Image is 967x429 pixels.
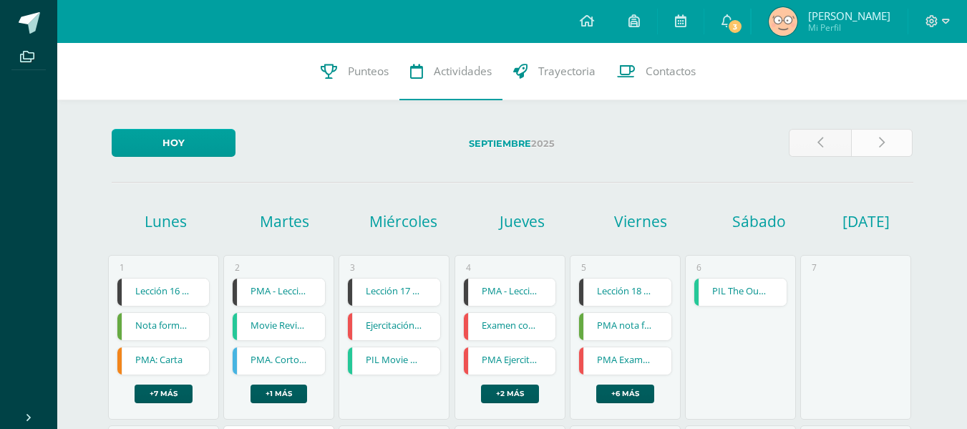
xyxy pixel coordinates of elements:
a: +1 más [251,385,307,403]
a: Examen corto 1 [464,313,556,340]
h1: [DATE] [842,211,860,231]
span: 3 [727,19,743,34]
div: PMA: Carta | Tarea [117,347,210,375]
div: PMA nota formativa 4, utilización | Tarea [578,312,672,341]
a: Trayectoria [502,43,606,100]
span: Punteos [348,64,389,79]
img: 7775765ac5b93ea7f316c0cc7e2e0b98.png [769,7,797,36]
div: Lección 17 - MecaNet | Tarea [347,278,441,307]
a: Nota formativa 4, utilización de pases [117,313,210,340]
a: PMA nota formativa 4, utilización [579,313,671,340]
a: PMA: Carta [117,347,210,375]
span: [PERSON_NAME] [808,9,890,23]
a: PMA - Lección 16 [233,279,325,306]
div: 3 [350,261,355,274]
a: Actividades [399,43,502,100]
div: Lección 16 - MecaNet | Tarea [117,278,210,307]
div: PIL Movie Review | Tarea [347,347,441,375]
div: 1 [120,261,125,274]
a: +6 más [596,385,654,403]
strong: Septiembre [469,138,531,149]
a: PIL The Outsiders: Group Analysis [694,279,787,306]
h1: Viernes [583,211,698,231]
a: Lección 18 - MecaNet [579,279,671,306]
div: PMA. Corto sobre Mov. parabólico | Tarea [232,347,326,375]
h1: Jueves [465,211,579,231]
span: Mi Perfil [808,21,890,34]
a: Punteos [310,43,399,100]
div: 2 [235,261,240,274]
div: 4 [466,261,471,274]
span: Contactos [646,64,696,79]
div: PMA Ejercitación Ecuación Cuadrática | Tarea [463,347,557,375]
a: Hoy [112,129,235,157]
div: Nota formativa 4, utilización de pases | Tarea [117,312,210,341]
h1: Miércoles [346,211,460,231]
a: PMA Ejercitación Ecuación Cuadrática [464,347,556,375]
span: Actividades [434,64,492,79]
span: Trayectoria [538,64,596,79]
div: PIL The Outsiders: Group Analysis | Examen [694,278,787,307]
a: Lección 16 - MecaNet [117,279,210,306]
div: Movie Review | Tarea [232,312,326,341]
div: 5 [581,261,586,274]
a: +2 más [481,385,539,403]
div: PMA - Lección 16 | Tarea [232,278,326,307]
div: Examen corto 1 | Tarea [463,312,557,341]
a: PMA Examen corto 1 [579,347,671,375]
a: Lección 17 - MecaNet [348,279,440,306]
h1: Lunes [109,211,223,231]
a: PIL Movie Review [348,347,440,375]
div: 6 [696,261,701,274]
div: PMA - Lección 17 | Tarea [463,278,557,307]
a: PMA - Lección 17 [464,279,556,306]
a: Contactos [606,43,706,100]
a: PMA. Corto sobre Mov. parabólico [233,347,325,375]
div: PMA Examen corto 1 | Tarea [578,347,672,375]
h1: Sábado [702,211,817,231]
a: Ejercitación 3 Ecuación cuadrática [348,313,440,340]
div: Lección 18 - MecaNet | Tarea [578,278,672,307]
a: Movie Review [233,313,325,340]
h1: Martes [228,211,342,231]
label: 2025 [247,129,777,158]
div: Ejercitación 3 Ecuación cuadrática | Tarea [347,312,441,341]
a: +7 más [135,385,193,403]
div: 7 [812,261,817,274]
